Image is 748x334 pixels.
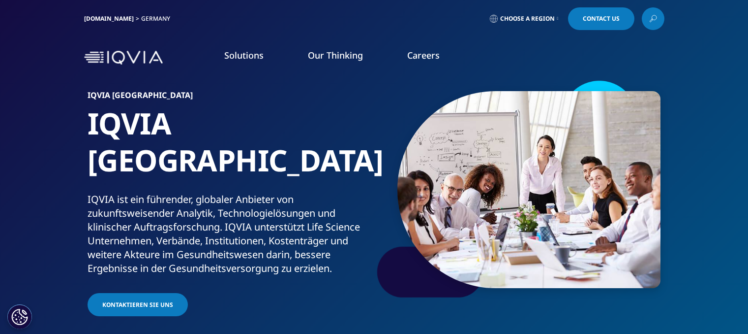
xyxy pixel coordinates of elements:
[397,91,660,288] img: 877_businesswoman-leading-meeting.jpg
[88,293,188,316] a: Kontaktieren Sie uns
[88,193,370,275] div: IQVIA ist ein führender, globaler Anbieter von zukunftsweisender Analytik, Technologielösungen un...
[224,49,264,61] a: Solutions
[88,105,370,193] h1: IQVIA [GEOGRAPHIC_DATA]
[84,14,134,23] a: [DOMAIN_NAME]
[7,304,32,329] button: Cookie-Einstellungen
[308,49,363,61] a: Our Thinking
[583,16,620,22] span: Contact Us
[568,7,634,30] a: Contact Us
[88,91,370,105] h6: IQVIA [GEOGRAPHIC_DATA]
[500,15,555,23] span: Choose a Region
[102,301,173,309] span: Kontaktieren Sie uns
[407,49,440,61] a: Careers
[167,34,664,81] nav: Primary
[141,15,174,23] div: Germany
